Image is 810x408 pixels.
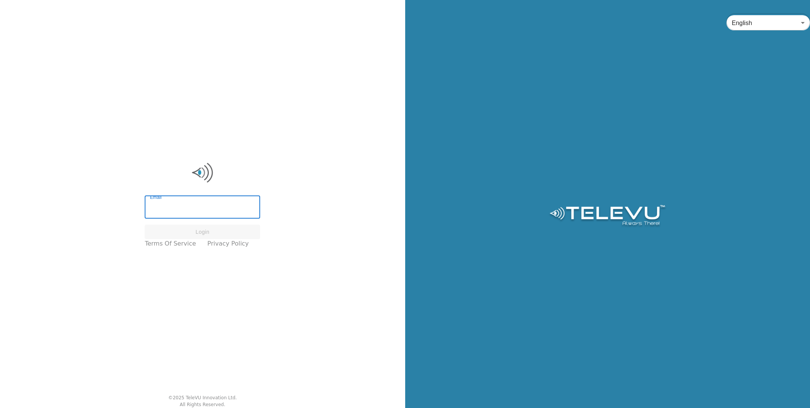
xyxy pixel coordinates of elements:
a: Privacy Policy [207,239,249,248]
a: Terms of Service [145,239,196,248]
div: All Rights Reserved. [180,401,225,408]
img: Logo [548,205,666,228]
img: Logo [145,161,260,184]
div: © 2025 TeleVU Innovation Ltd. [168,394,237,401]
div: English [726,12,810,33]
